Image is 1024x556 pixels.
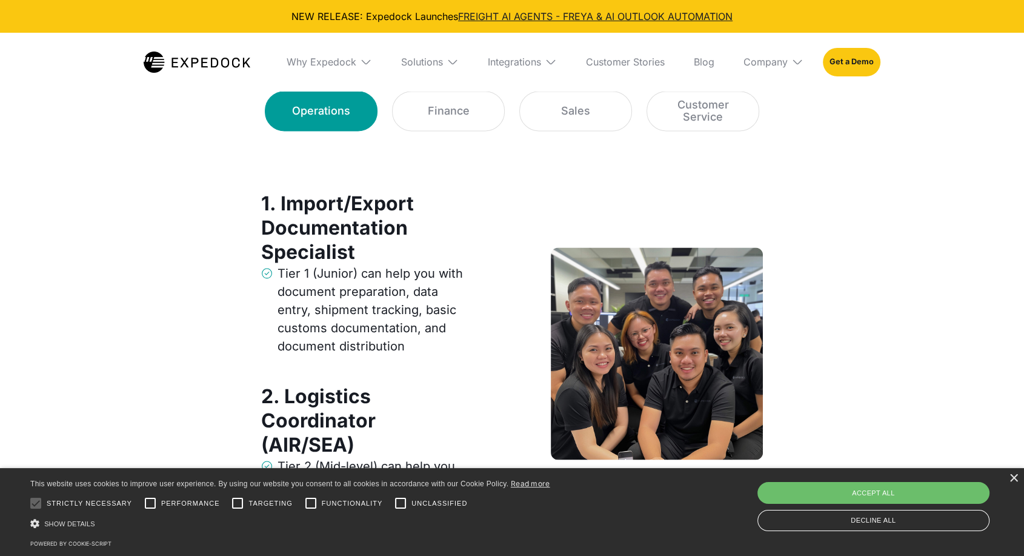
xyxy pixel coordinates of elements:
span: This website uses cookies to improve user experience. By using our website you consent to all coo... [30,480,508,488]
a: FREIGHT AI AGENTS - FREYA & AI OUTLOOK AUTOMATION [458,10,733,22]
div: Customer Service [662,99,744,123]
div: Solutions [401,56,443,68]
span: Unclassified [411,498,467,509]
div: Operations [292,105,350,117]
strong: 2. Logistics Coordinator (AIR/SEA) [261,384,376,457]
a: Read more [511,479,550,488]
div: Why Expedock [277,33,382,91]
div: Integrations [478,33,567,91]
span: Performance [161,498,220,509]
strong: 1. Import/Export Documentation Specialist [261,192,414,264]
div: Sales [561,105,590,117]
a: Get a Demo [823,48,880,76]
div: Show details [30,517,550,530]
span: Strictly necessary [47,498,132,509]
a: Blog [684,33,724,91]
div: Tier 1 (Junior) can help you with document preparation, data entry, shipment tracking, basic cust... [278,264,473,355]
div: Tier 2 (Mid-level) can help you with shipment tracking and management, customs documentation coor... [278,457,473,548]
div: Company [743,56,788,68]
a: Customer Stories [576,33,674,91]
div: Accept all [757,482,990,504]
span: Targeting [248,498,292,509]
a: Powered by cookie-script [30,540,111,547]
div: NEW RELEASE: Expedock Launches [10,10,1014,23]
div: Decline all [757,510,990,531]
iframe: Chat Widget [822,425,1024,556]
div: Company [734,33,813,91]
div: Finance [428,105,470,117]
div: Integrations [488,56,541,68]
span: Show details [44,520,95,528]
div: Solutions [391,33,468,91]
span: Functionality [322,498,382,509]
div: Why Expedock [287,56,356,68]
